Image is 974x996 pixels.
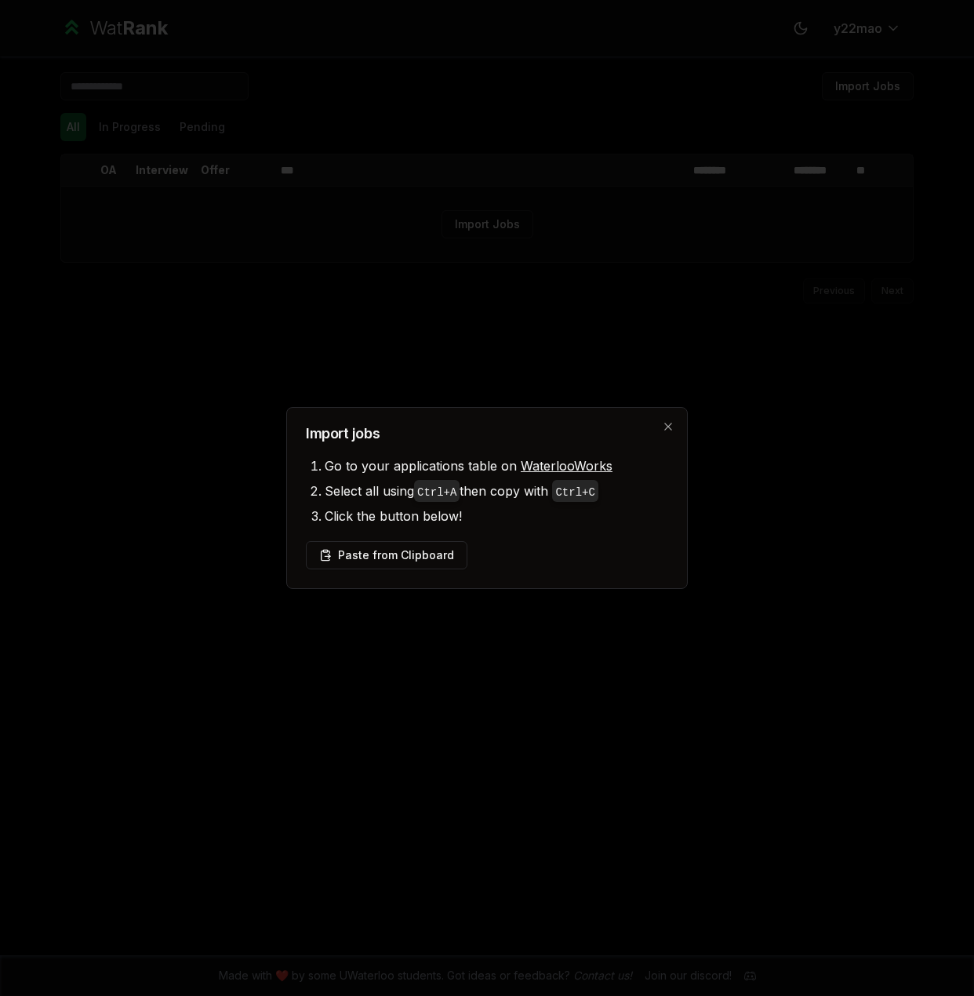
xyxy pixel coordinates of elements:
[555,486,594,499] code: Ctrl+ C
[325,453,668,478] li: Go to your applications table on
[306,541,467,569] button: Paste from Clipboard
[306,427,668,441] h2: Import jobs
[325,478,668,503] li: Select all using then copy with
[325,503,668,529] li: Click the button below!
[521,458,612,474] a: WaterlooWorks
[417,486,456,499] code: Ctrl+ A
